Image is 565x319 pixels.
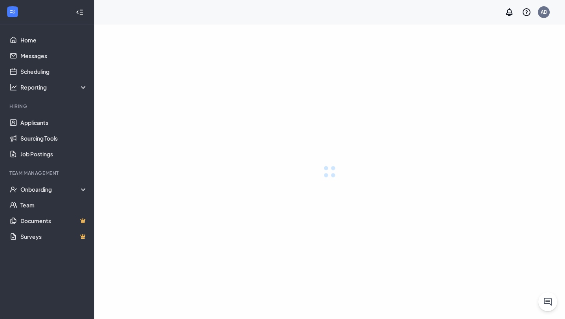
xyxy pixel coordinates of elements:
svg: UserCheck [9,185,17,193]
svg: Notifications [505,7,514,17]
a: DocumentsCrown [20,213,87,229]
a: Applicants [20,115,87,130]
a: Team [20,197,87,213]
div: Onboarding [20,185,88,193]
svg: ChatActive [543,297,552,306]
div: Reporting [20,83,88,91]
svg: Analysis [9,83,17,91]
a: Messages [20,48,87,64]
div: AD [541,9,547,15]
div: Team Management [9,170,86,176]
svg: Collapse [76,8,84,16]
a: Job Postings [20,146,87,162]
svg: QuestionInfo [522,7,531,17]
a: SurveysCrown [20,229,87,244]
a: Home [20,32,87,48]
svg: WorkstreamLogo [9,8,16,16]
a: Sourcing Tools [20,130,87,146]
button: ChatActive [538,292,557,311]
a: Scheduling [20,64,87,79]
div: Hiring [9,103,86,110]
